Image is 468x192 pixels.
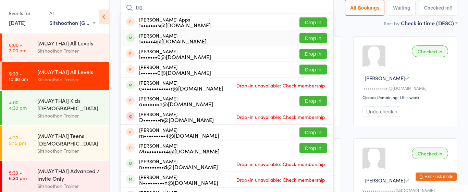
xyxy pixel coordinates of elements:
[299,49,327,59] button: Drop in
[139,96,213,107] div: [PERSON_NAME]
[362,94,450,100] div: Classes Remaining: 1 this week
[2,126,109,161] a: 4:30 -5:15 pm[MUAY THAI] Teens [DEMOGRAPHIC_DATA]Sitshoothon Trainer
[139,127,219,138] div: [PERSON_NAME]
[412,148,448,159] div: Checked in
[362,106,401,117] button: Undo checkin
[299,143,327,153] button: Drop in
[9,19,26,26] a: [DATE]
[2,91,109,125] a: 4:00 -4:30 pm[MUAY THAI] Kids [DEMOGRAPHIC_DATA]Sitshoothon Trainer
[139,49,211,59] div: [PERSON_NAME]
[299,65,327,74] button: Drop in
[37,182,103,190] div: Sitshoothon Trainer
[416,173,457,181] button: Exit kiosk mode
[139,54,211,59] div: i•••••••0@[DOMAIN_NAME]
[139,174,218,185] div: [PERSON_NAME]
[37,147,103,155] div: Sitshoothon Trainer
[37,112,103,120] div: Sitshoothon Trainer
[9,42,26,53] time: 6:00 - 7:00 am
[2,33,109,61] a: 6:00 -7:00 am[MUAY THAI] All LevelsSitshoothon Trainer
[9,71,28,82] time: 9:30 - 10:30 am
[299,96,327,106] button: Drop in
[401,19,457,27] div: Check in time (DESC)
[9,135,26,146] time: 4:30 - 5:15 pm
[37,97,103,112] div: [MUAY THAI] Kids [DEMOGRAPHIC_DATA]
[299,17,327,27] button: Drop in
[235,175,327,185] span: Drop-in unavailable: Check membership
[139,64,211,75] div: [PERSON_NAME]
[365,177,405,184] span: [PERSON_NAME]
[235,80,327,91] span: Drop-in unavailable: Check membership
[49,8,96,19] div: At
[139,17,211,28] div: [PERSON_NAME] Apps
[139,38,207,44] div: t•••••4@[DOMAIN_NAME]
[139,159,218,169] div: [PERSON_NAME]
[139,143,220,154] div: [PERSON_NAME]
[139,70,211,75] div: i•••••••0@[DOMAIN_NAME]
[2,62,109,90] a: 9:30 -10:30 am[MUAY THAI] All LevelsSitshoothon Trainer
[299,127,327,137] button: Drop in
[139,101,213,107] div: a•••••••n@[DOMAIN_NAME]
[37,47,103,55] div: Sitshoothon Trainer
[412,45,448,57] div: Checked in
[37,39,103,47] div: [MUAY THAI] All Levels
[139,117,214,122] div: D•••••••n@[DOMAIN_NAME]
[299,33,327,43] button: Drop in
[362,85,450,91] div: l•••••••••••n@[DOMAIN_NAME]
[139,33,207,44] div: [PERSON_NAME]
[384,20,399,27] label: Sort by
[139,148,220,154] div: M•••••••••4@[DOMAIN_NAME]
[235,159,327,169] span: Drop-in unavailable: Check membership
[139,80,223,91] div: [PERSON_NAME]
[449,5,452,11] div: 6
[37,167,103,182] div: [MUAY THAI] Advanced / Invite Only
[139,111,214,122] div: [PERSON_NAME]
[139,180,218,185] div: N•••••••••n@[DOMAIN_NAME]
[139,164,218,169] div: n•••••••••d@[DOMAIN_NAME]
[37,132,103,147] div: [MUAY THAI] Teens [DEMOGRAPHIC_DATA]
[365,74,405,82] span: [PERSON_NAME]
[139,22,211,28] div: t•••••••s@[DOMAIN_NAME]
[37,76,103,83] div: Sitshoothon Trainer
[235,112,327,122] span: Drop-in unavailable: Check membership
[9,99,27,110] time: 4:00 - 4:30 pm
[37,68,103,76] div: [MUAY THAI] All Levels
[139,85,223,91] div: c••••••••••••r@[DOMAIN_NAME]
[139,133,219,138] div: m•••••••••4@[DOMAIN_NAME]
[9,8,42,19] div: Events for
[9,170,27,181] time: 5:30 - 6:30 pm
[49,19,96,26] div: Sitshoothon [GEOGRAPHIC_DATA]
